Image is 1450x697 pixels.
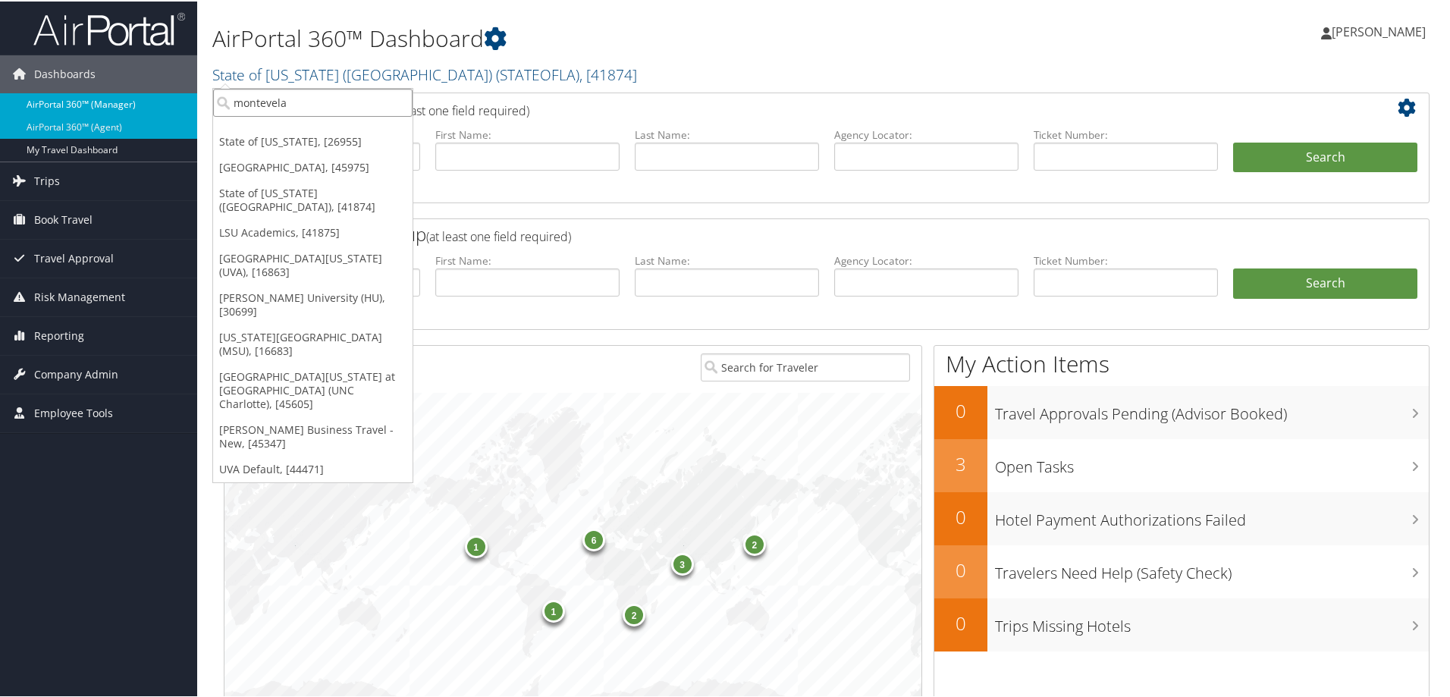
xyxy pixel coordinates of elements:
[34,277,125,315] span: Risk Management
[213,153,413,179] a: [GEOGRAPHIC_DATA], [45975]
[213,455,413,481] a: UVA Default, [44471]
[34,354,118,392] span: Company Admin
[934,385,1429,438] a: 0Travel Approvals Pending (Advisor Booked)
[213,416,413,455] a: [PERSON_NAME] Business Travel - New, [45347]
[384,101,529,118] span: (at least one field required)
[579,63,637,83] span: , [ 41874 ]
[1332,22,1426,39] span: [PERSON_NAME]
[464,534,487,557] div: 1
[934,397,987,422] h2: 0
[934,503,987,529] h2: 0
[435,126,620,141] label: First Name:
[934,450,987,476] h2: 3
[582,527,605,550] div: 6
[995,394,1429,423] h3: Travel Approvals Pending (Advisor Booked)
[213,363,413,416] a: [GEOGRAPHIC_DATA][US_STATE] at [GEOGRAPHIC_DATA] (UNC Charlotte), [45605]
[934,347,1429,378] h1: My Action Items
[834,252,1018,267] label: Agency Locator:
[236,220,1317,246] h2: Savings Tracker Lookup
[212,63,637,83] a: State of [US_STATE] ([GEOGRAPHIC_DATA])
[212,21,1031,53] h1: AirPortal 360™ Dashboard
[934,491,1429,544] a: 0Hotel Payment Authorizations Failed
[34,393,113,431] span: Employee Tools
[213,127,413,153] a: State of [US_STATE], [26955]
[34,316,84,353] span: Reporting
[670,551,693,574] div: 3
[542,598,565,621] div: 1
[934,438,1429,491] a: 3Open Tasks
[742,532,765,554] div: 2
[934,556,987,582] h2: 0
[1233,267,1417,297] a: Search
[33,10,185,46] img: airportal-logo.png
[995,607,1429,636] h3: Trips Missing Hotels
[34,238,114,276] span: Travel Approval
[1233,141,1417,171] button: Search
[995,447,1429,476] h3: Open Tasks
[213,179,413,218] a: State of [US_STATE] ([GEOGRAPHIC_DATA]), [41874]
[34,161,60,199] span: Trips
[1321,8,1441,53] a: [PERSON_NAME]
[1034,126,1218,141] label: Ticket Number:
[213,284,413,323] a: [PERSON_NAME] University (HU), [30699]
[934,597,1429,650] a: 0Trips Missing Hotels
[213,218,413,244] a: LSU Academics, [41875]
[995,554,1429,582] h3: Travelers Need Help (Safety Check)
[635,252,819,267] label: Last Name:
[623,602,645,625] div: 2
[34,54,96,92] span: Dashboards
[213,323,413,363] a: [US_STATE][GEOGRAPHIC_DATA] (MSU), [16683]
[426,227,571,243] span: (at least one field required)
[635,126,819,141] label: Last Name:
[435,252,620,267] label: First Name:
[213,244,413,284] a: [GEOGRAPHIC_DATA][US_STATE] (UVA), [16863]
[1034,252,1218,267] label: Ticket Number:
[995,501,1429,529] h3: Hotel Payment Authorizations Failed
[834,126,1018,141] label: Agency Locator:
[934,544,1429,597] a: 0Travelers Need Help (Safety Check)
[213,87,413,115] input: Search Accounts
[496,63,579,83] span: ( STATEOFLA )
[34,199,93,237] span: Book Travel
[701,352,910,380] input: Search for Traveler
[934,609,987,635] h2: 0
[236,94,1317,120] h2: Airtinerary Lookup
